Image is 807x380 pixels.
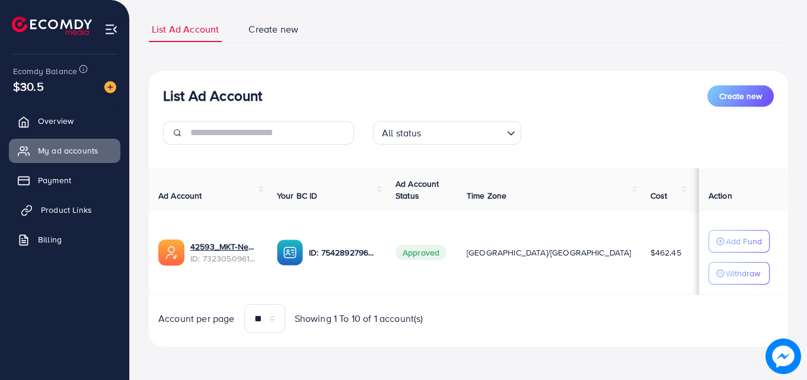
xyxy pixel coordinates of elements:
[707,85,774,107] button: Create new
[309,245,377,260] p: ID: 7542892796370649089
[373,121,521,145] div: Search for option
[9,198,120,222] a: Product Links
[13,78,44,95] span: $30.5
[467,247,631,258] span: [GEOGRAPHIC_DATA]/[GEOGRAPHIC_DATA]
[104,23,118,36] img: menu
[709,190,732,202] span: Action
[650,190,668,202] span: Cost
[190,253,258,264] span: ID: 7323050961424007170
[9,139,120,162] a: My ad accounts
[9,228,120,251] a: Billing
[9,109,120,133] a: Overview
[295,312,423,325] span: Showing 1 To 10 of 1 account(s)
[158,190,202,202] span: Ad Account
[158,312,235,325] span: Account per page
[9,168,120,192] a: Payment
[190,241,258,265] div: <span class='underline'>42593_MKT-New_1705030690861</span></br>7323050961424007170
[158,240,184,266] img: ic-ads-acc.e4c84228.svg
[395,245,446,260] span: Approved
[467,190,506,202] span: Time Zone
[379,124,424,142] span: All status
[726,266,760,280] p: Withdraw
[41,204,92,216] span: Product Links
[719,90,762,102] span: Create new
[395,178,439,202] span: Ad Account Status
[104,81,116,93] img: image
[38,115,74,127] span: Overview
[190,241,258,253] a: 42593_MKT-New_1705030690861
[38,174,71,186] span: Payment
[12,17,92,35] img: logo
[709,262,770,285] button: Withdraw
[163,87,262,104] h3: List Ad Account
[38,145,98,157] span: My ad accounts
[277,240,303,266] img: ic-ba-acc.ded83a64.svg
[277,190,318,202] span: Your BC ID
[650,247,681,258] span: $462.45
[248,23,298,36] span: Create new
[38,234,62,245] span: Billing
[709,230,770,253] button: Add Fund
[425,122,502,142] input: Search for option
[13,65,77,77] span: Ecomdy Balance
[726,234,762,248] p: Add Fund
[152,23,219,36] span: List Ad Account
[765,339,801,374] img: image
